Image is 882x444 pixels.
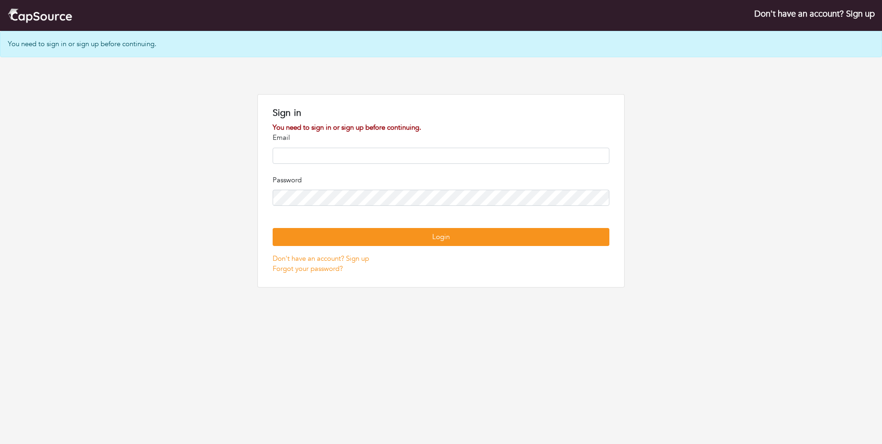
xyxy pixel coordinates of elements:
h1: Sign in [273,108,610,119]
p: Password [273,175,610,186]
p: Email [273,132,610,143]
a: Don't have an account? Sign up [754,8,875,20]
img: cap_logo.png [7,7,72,24]
a: Forgot your password? [273,264,343,273]
a: Don't have an account? Sign up [273,254,369,263]
button: Login [273,228,610,246]
div: You need to sign in or sign up before continuing. [273,122,610,133]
